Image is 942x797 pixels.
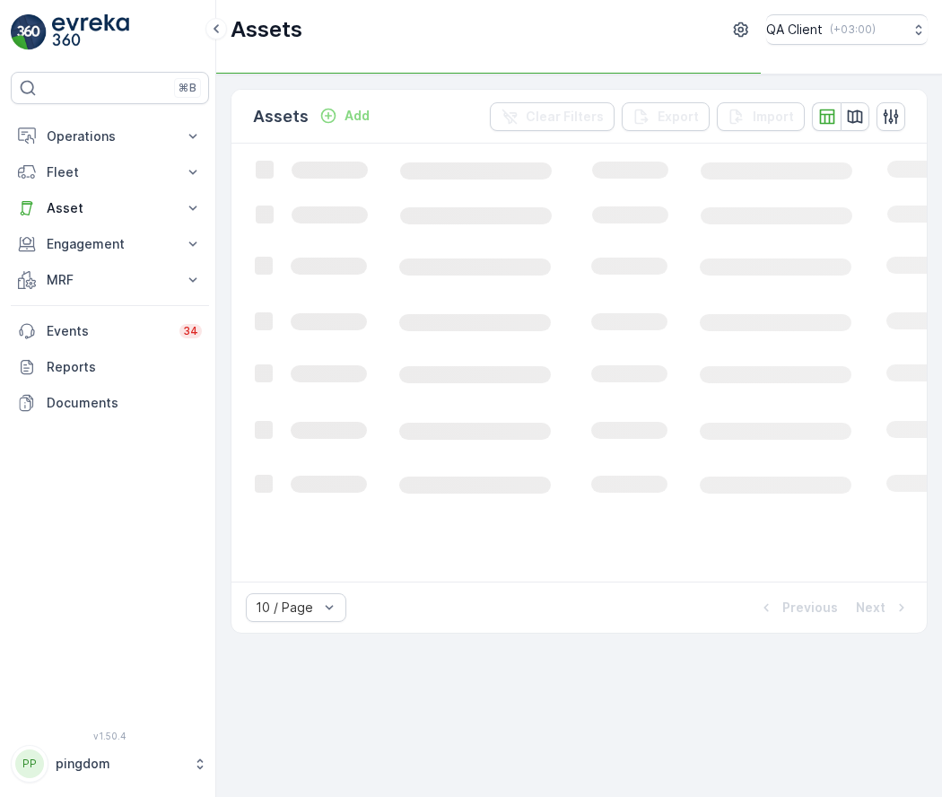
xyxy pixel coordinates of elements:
p: MRF [47,271,173,289]
p: QA Client [766,21,823,39]
p: Add [345,107,370,125]
button: QA Client(+03:00) [766,14,928,45]
button: Import [717,102,805,131]
div: PP [15,749,44,778]
button: Asset [11,190,209,226]
p: Asset [47,199,173,217]
button: MRF [11,262,209,298]
button: Add [312,105,377,127]
p: Events [47,322,169,340]
button: Clear Filters [490,102,615,131]
button: PPpingdom [11,745,209,783]
span: v 1.50.4 [11,731,209,741]
p: ( +03:00 ) [830,22,876,37]
a: Events34 [11,313,209,349]
button: Previous [755,597,840,618]
button: Operations [11,118,209,154]
p: Engagement [47,235,173,253]
p: pingdom [56,755,184,773]
a: Documents [11,385,209,421]
p: Previous [782,599,838,617]
button: Next [854,597,912,618]
p: Assets [231,15,302,44]
p: Fleet [47,163,173,181]
p: Export [658,108,699,126]
p: 34 [183,324,198,338]
p: Assets [253,104,309,129]
p: Import [753,108,794,126]
p: Clear Filters [526,108,604,126]
img: logo [11,14,47,50]
p: Reports [47,358,202,376]
p: ⌘B [179,81,196,95]
p: Documents [47,394,202,412]
p: Operations [47,127,173,145]
button: Fleet [11,154,209,190]
img: logo_light-DOdMpM7g.png [52,14,129,50]
button: Export [622,102,710,131]
p: Next [856,599,885,617]
a: Reports [11,349,209,385]
button: Engagement [11,226,209,262]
